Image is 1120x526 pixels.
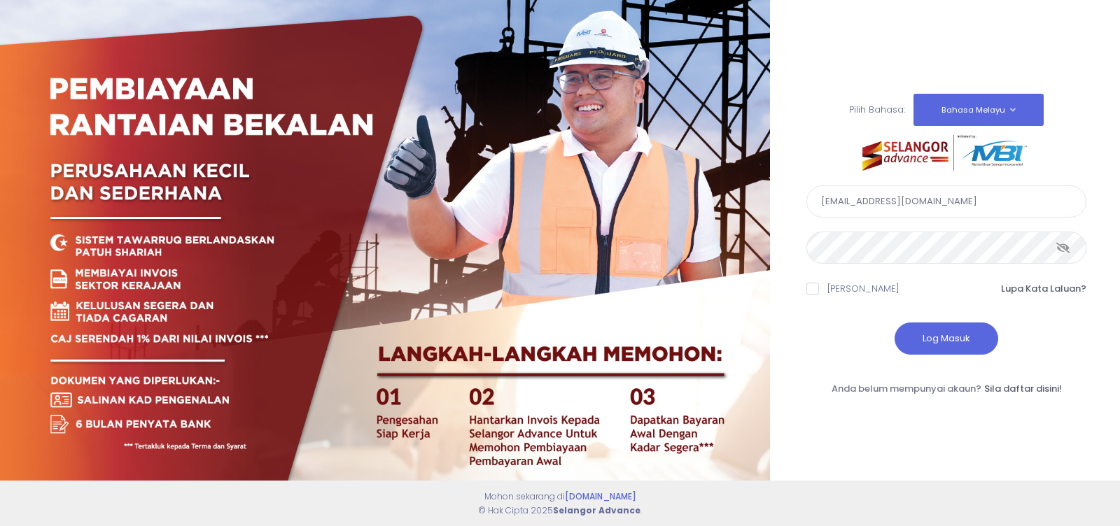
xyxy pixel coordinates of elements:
label: [PERSON_NAME] [827,282,899,296]
input: E-Mail Address [806,185,1086,218]
span: Anda belum mempunyai akaun? [832,382,981,395]
strong: Selangor Advance [553,504,640,516]
span: Pilih Bahasa: [849,103,905,116]
span: Mohon sekarang di © Hak Cipta 2025 . [478,490,642,516]
img: selangor-advance.png [862,135,1030,170]
a: Sila daftar disini! [984,382,1062,395]
button: Bahasa Melayu [913,94,1044,126]
a: [DOMAIN_NAME] [565,490,636,502]
a: Lupa Kata Laluan? [1001,282,1086,296]
button: Log Masuk [895,322,998,355]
